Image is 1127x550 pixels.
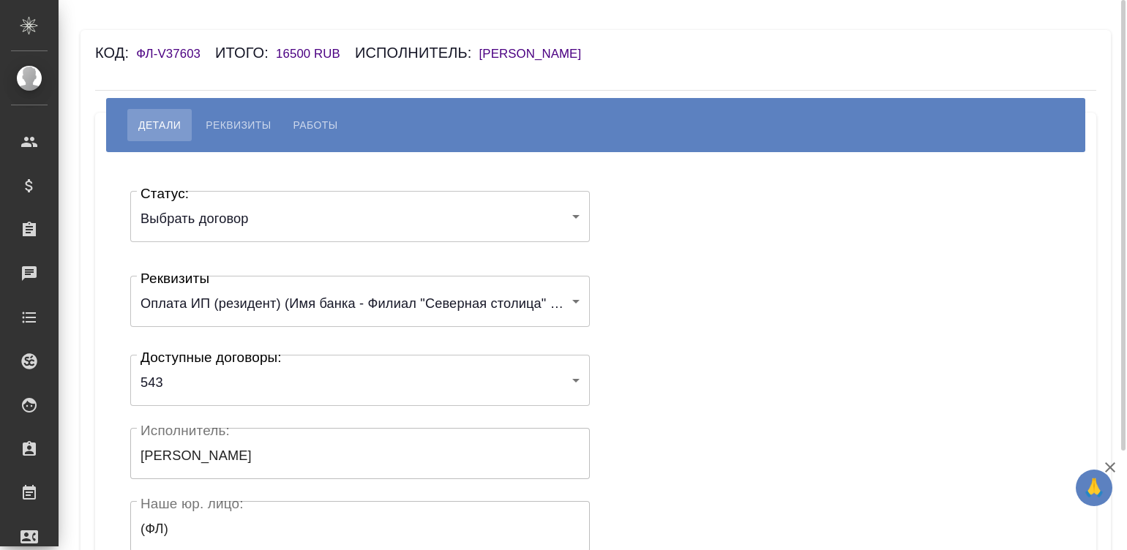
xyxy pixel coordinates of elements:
h6: 16500 RUB [276,47,355,61]
h6: Исполнитель: [355,45,479,61]
div: Выбрать договор [130,198,590,241]
div: 543 [130,362,590,405]
h6: Итого: [215,45,276,61]
h6: Код: [95,45,136,61]
h6: ФЛ-V37603 [136,47,215,61]
span: 🙏 [1082,472,1107,503]
span: Детали [138,116,181,134]
span: Работы [293,116,338,134]
span: Реквизиты [206,116,271,134]
div: Оплата ИП (резидент) (Имя банка - Филиал "Северная столица" АО "Райффайзенбанк" / Корреспондентск... [130,283,590,326]
button: 🙏 [1076,470,1112,506]
a: [PERSON_NAME] [479,48,596,60]
h6: [PERSON_NAME] [479,47,596,61]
